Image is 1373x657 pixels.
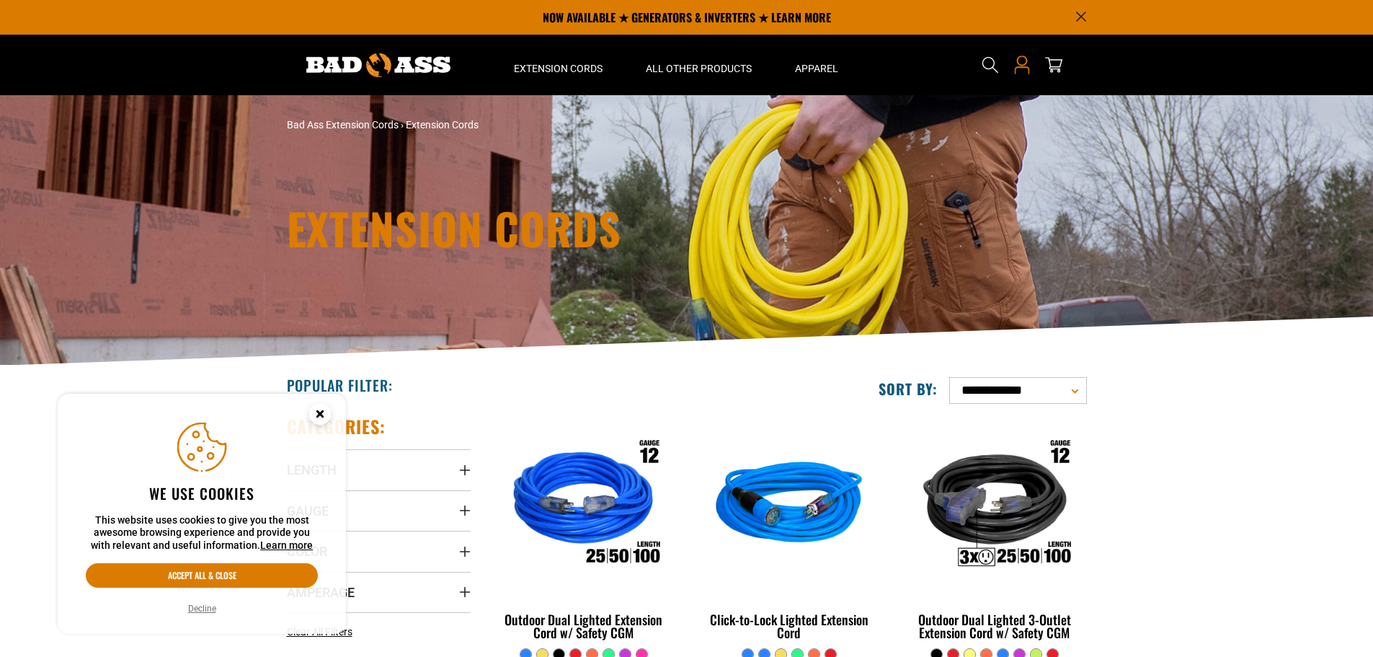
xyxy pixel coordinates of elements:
summary: Apparel [773,35,860,95]
button: Decline [184,601,221,616]
summary: All Other Products [624,35,773,95]
summary: Gauge [287,490,471,531]
div: Outdoor Dual Lighted Extension Cord w/ Safety CGM [492,613,676,639]
a: Outdoor Dual Lighted Extension Cord w/ Safety CGM Outdoor Dual Lighted Extension Cord w/ Safety CGM [492,415,676,648]
h1: Extension Cords [287,206,813,250]
button: Accept all & close [86,563,318,588]
a: Bad Ass Extension Cords [287,119,399,131]
aside: Cookie Consent [58,394,346,635]
p: This website uses cookies to give you the most awesome browsing experience and provide you with r... [86,514,318,552]
a: Outdoor Dual Lighted 3-Outlet Extension Cord w/ Safety CGM Outdoor Dual Lighted 3-Outlet Extensio... [902,415,1086,648]
img: Outdoor Dual Lighted Extension Cord w/ Safety CGM [493,423,675,588]
img: blue [698,423,880,588]
h2: We use cookies [86,484,318,503]
div: Outdoor Dual Lighted 3-Outlet Extension Cord w/ Safety CGM [902,613,1086,639]
summary: Color [287,531,471,571]
span: › [401,119,404,131]
summary: Search [979,53,1002,76]
a: Learn more [260,539,313,551]
label: Sort by: [879,379,938,398]
span: All Other Products [646,62,752,75]
summary: Extension Cords [492,35,624,95]
nav: breadcrumbs [287,118,813,133]
span: Extension Cords [406,119,479,131]
a: blue Click-to-Lock Lighted Extension Cord [697,415,881,648]
span: Clear All Filters [287,626,352,638]
img: Bad Ass Extension Cords [306,53,450,77]
div: Click-to-Lock Lighted Extension Cord [697,613,881,639]
span: Extension Cords [514,62,603,75]
h2: Popular Filter: [287,376,393,394]
img: Outdoor Dual Lighted 3-Outlet Extension Cord w/ Safety CGM [904,423,1085,588]
summary: Length [287,449,471,490]
summary: Amperage [287,572,471,612]
span: Apparel [795,62,838,75]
